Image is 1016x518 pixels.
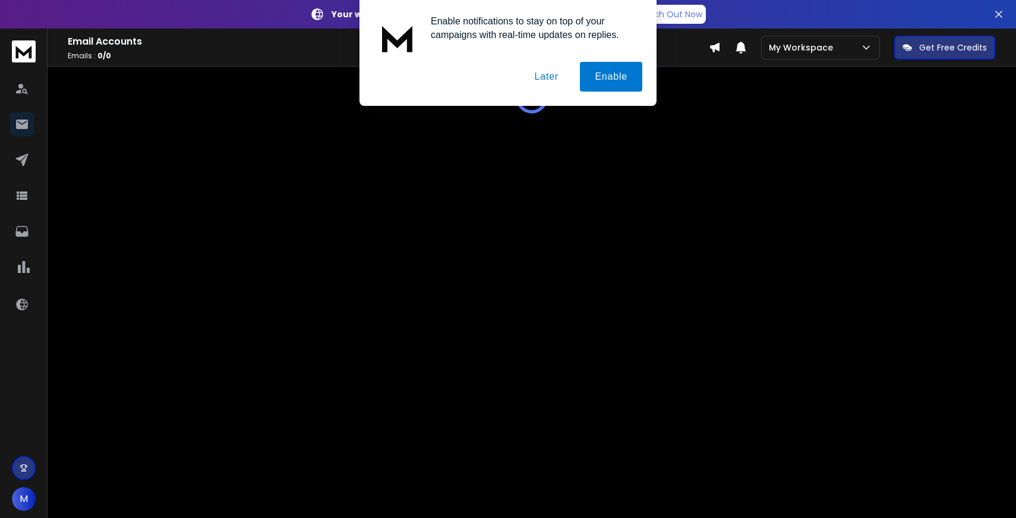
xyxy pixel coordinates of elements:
[421,14,642,42] div: Enable notifications to stay on top of your campaigns with real-time updates on replies.
[374,14,421,62] img: notification icon
[580,62,642,92] button: Enable
[519,62,573,92] button: Later
[12,487,36,511] button: M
